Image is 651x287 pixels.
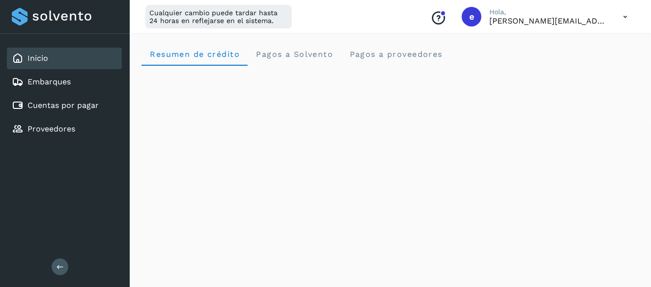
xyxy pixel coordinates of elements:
[7,48,122,69] div: Inicio
[349,50,443,59] span: Pagos a proveedores
[28,124,75,133] a: Proveedores
[28,53,48,63] a: Inicio
[489,16,607,26] p: etzel.cancino@seacargo.com
[7,71,122,93] div: Embarques
[255,50,333,59] span: Pagos a Solvento
[145,5,292,28] div: Cualquier cambio puede tardar hasta 24 horas en reflejarse en el sistema.
[28,77,71,86] a: Embarques
[489,8,607,16] p: Hola,
[28,101,99,110] a: Cuentas por pagar
[7,118,122,140] div: Proveedores
[149,50,240,59] span: Resumen de crédito
[7,95,122,116] div: Cuentas por pagar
